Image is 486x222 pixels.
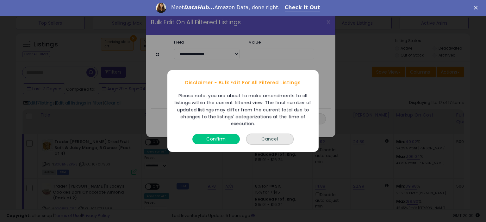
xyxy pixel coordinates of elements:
img: Profile image for Georgie [156,3,166,13]
div: Please note, you are about to make amendments to all listings within the current filtered view. T... [171,92,315,127]
a: Check It Out [285,4,320,11]
div: Close [474,6,480,9]
button: Confirm [192,134,240,144]
div: Meet Amazon Data, done right. [171,4,280,11]
button: Cancel [246,134,294,145]
i: DataHub... [184,4,215,10]
div: Disclaimer - Bulk Edit For All Filtered Listings [167,73,319,92]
